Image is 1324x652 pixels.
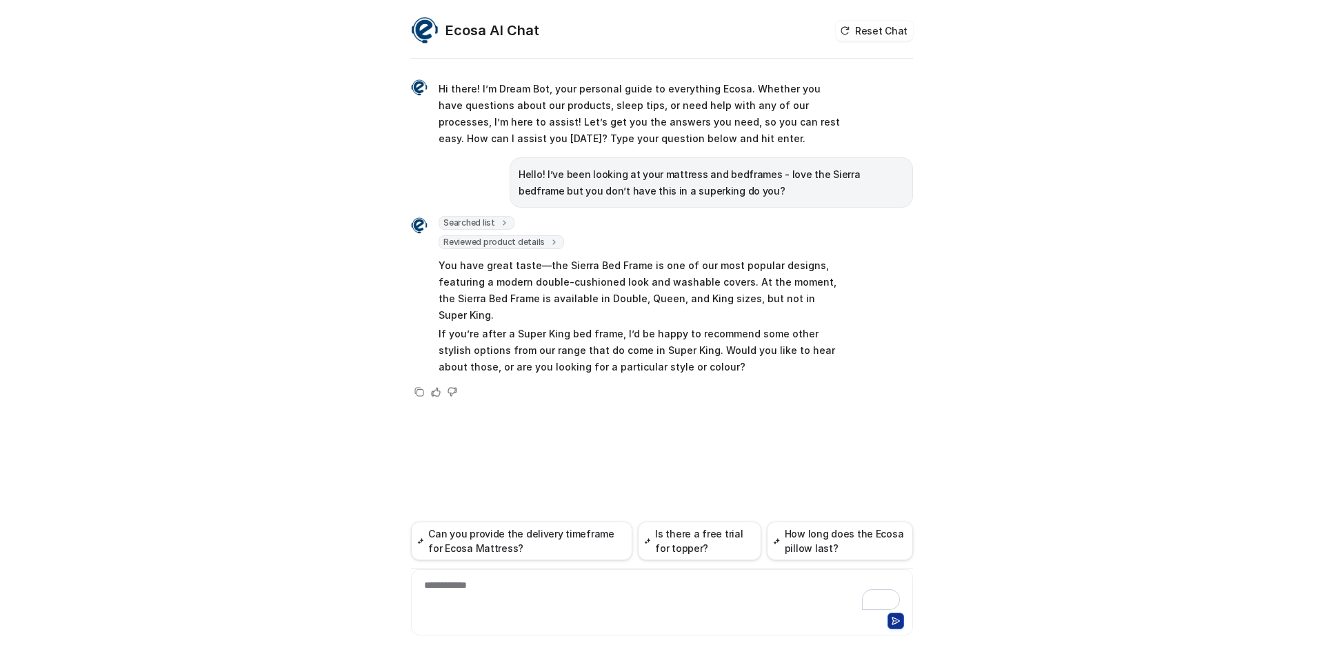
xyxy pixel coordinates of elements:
[638,522,761,560] button: Is there a free trial for topper?
[439,81,842,147] p: Hi there! I’m Dream Bot, your personal guide to everything Ecosa. Whether you have questions abou...
[767,522,913,560] button: How long does the Ecosa pillow last?
[445,21,539,40] h2: Ecosa AI Chat
[411,79,428,96] img: Widget
[836,21,913,41] button: Reset Chat
[439,326,842,375] p: If you’re after a Super King bed frame, I’d be happy to recommend some other stylish options from...
[519,166,904,199] p: Hello! I’ve been looking at your mattress and bedframes - love the Sierra bedframe but you don’t ...
[439,257,842,324] p: You have great taste—the Sierra Bed Frame is one of our most popular designs, featuring a modern ...
[411,217,428,234] img: Widget
[439,235,564,249] span: Reviewed product details
[411,522,632,560] button: Can you provide the delivery timeframe for Ecosa Mattress?
[439,216,514,230] span: Searched list
[414,578,910,610] div: To enrich screen reader interactions, please activate Accessibility in Grammarly extension settings
[411,17,439,44] img: Widget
